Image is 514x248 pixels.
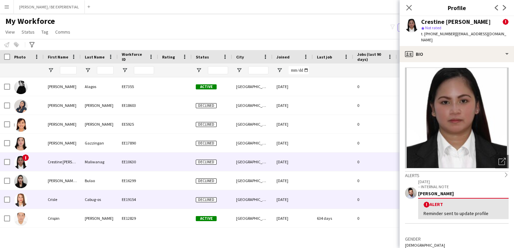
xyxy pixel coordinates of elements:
input: Workforce ID Filter Input [134,66,154,74]
div: EE16299 [118,171,158,190]
div: [GEOGRAPHIC_DATA] [232,115,272,133]
div: [PERSON_NAME] [44,134,81,152]
div: Alagos [81,77,118,96]
div: Self-employed Crew [397,96,440,115]
div: 0 [353,190,397,209]
button: Open Filter Menu [236,67,242,73]
div: EE19154 [118,190,158,209]
span: t. [PHONE_NUMBER] [421,31,456,36]
div: ambongan [81,228,118,246]
div: 0 [353,115,397,133]
span: City [236,54,244,59]
span: Declined [196,141,217,146]
button: Open Filter Menu [48,67,54,73]
span: ! [503,19,509,25]
div: [DATE] [272,153,313,171]
div: [PERSON_NAME] an [44,171,81,190]
div: [DATE] [272,190,313,209]
span: Declined [196,197,217,202]
div: EE17890 [118,134,158,152]
div: [DATE] [272,115,313,133]
div: 0 [353,77,397,96]
div: Alerts [405,171,509,178]
div: 0 [353,209,397,228]
button: Open Filter Menu [85,67,91,73]
div: 0 [353,153,397,171]
a: View [3,28,17,36]
div: Gazzingan [81,134,118,152]
h3: Gender [405,236,509,242]
span: Jobs (last 90 days) [357,52,385,62]
div: Open photos pop-in [495,155,509,168]
div: [GEOGRAPHIC_DATA] [232,209,272,228]
div: Self-employed Crew [397,115,440,133]
button: Open Filter Menu [122,67,128,73]
div: [GEOGRAPHIC_DATA] [232,96,272,115]
span: Comms [55,29,70,35]
span: Rating [162,54,175,59]
div: [PERSON_NAME] [81,96,118,115]
div: Bio [400,46,514,62]
div: Self-employed Crew [397,228,440,246]
span: Status [196,54,209,59]
div: [DATE] [272,209,313,228]
div: Cabug-os [81,190,118,209]
a: Tag [39,28,51,36]
a: Comms [52,28,73,36]
span: Photo [14,54,26,59]
div: [DATE] [272,77,313,96]
div: [DATE] [272,171,313,190]
div: [GEOGRAPHIC_DATA] [232,153,272,171]
div: EE12829 [118,209,158,228]
div: EE18603 [118,96,158,115]
span: My Workforce [5,16,55,26]
div: [DATE] [272,134,313,152]
app-action-btn: Advanced filters [28,41,36,49]
img: Crispin Ramos [14,212,28,226]
div: Sarjah [232,228,272,246]
div: Self-employed Crew [397,190,440,209]
div: Self-employed Crew [397,134,440,152]
div: 0 [353,134,397,152]
div: [PERSON_NAME] [44,115,81,133]
button: [PERSON_NAME] / BE EXPERIENTIAL [14,0,85,13]
span: Active [196,84,217,89]
div: Crestine [PERSON_NAME] [421,19,491,25]
div: EE7355 [118,77,158,96]
div: Self-employed Crew [397,153,440,171]
img: Cris an Bulao [14,175,28,188]
div: [PERSON_NAME] [418,191,509,197]
div: Self-employed Crew [397,209,440,228]
div: Alert [424,201,503,208]
div: 0 [353,171,397,190]
div: 634 days [313,209,353,228]
div: Reminder sent to update profile [424,210,503,216]
div: [DATE] [272,228,313,246]
span: [DEMOGRAPHIC_DATA] [405,243,445,248]
img: Connie Alagos [14,81,28,94]
div: Self-employed Crew [397,77,440,96]
div: Crisle [44,190,81,209]
input: Joined Filter Input [289,66,309,74]
div: [PERSON_NAME] [44,228,81,246]
div: [GEOGRAPHIC_DATA] [232,77,272,96]
span: Status [22,29,35,35]
div: [PERSON_NAME] [44,96,81,115]
div: Maliwanag [81,153,118,171]
div: [PERSON_NAME] [81,209,118,228]
img: CORNELIA MAGBUAL [14,118,28,132]
input: First Name Filter Input [60,66,77,74]
a: Status [19,28,37,36]
div: [DATE] [272,96,313,115]
div: 0 [353,228,397,246]
span: Declined [196,160,217,165]
div: [PERSON_NAME] [81,115,118,133]
input: Status Filter Input [208,66,228,74]
div: Crispin [44,209,81,228]
span: Declined [196,122,217,127]
p: – INTERNAL NOTE [418,184,509,189]
span: Last job [317,54,332,59]
div: EE10630 [118,153,158,171]
h3: Profile [400,3,514,12]
button: Everyone5,896 [398,24,431,32]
